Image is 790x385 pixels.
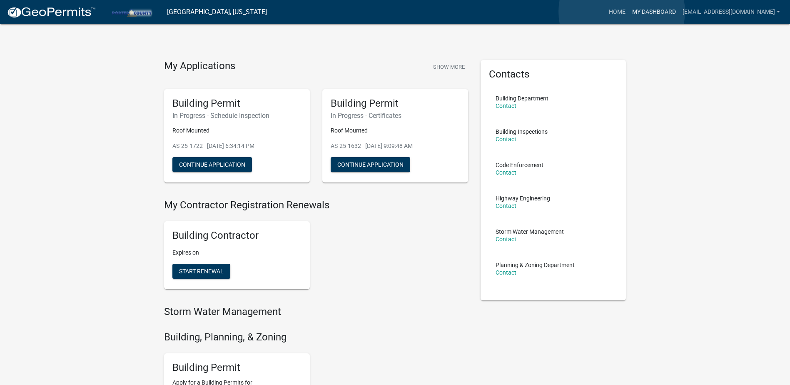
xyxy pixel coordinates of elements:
p: Roof Mounted [172,126,302,135]
a: My Dashboard [629,4,679,20]
span: Start Renewal [179,268,224,275]
button: Show More [430,60,468,74]
h4: Storm Water Management [164,306,468,318]
h4: My Applications [164,60,235,72]
a: Contact [496,236,516,242]
a: Contact [496,269,516,276]
img: Porter County, Indiana [102,6,160,17]
h4: My Contractor Registration Renewals [164,199,468,211]
p: AS-25-1632 - [DATE] 9:09:48 AM [331,142,460,150]
a: Contact [496,136,516,142]
a: [EMAIL_ADDRESS][DOMAIN_NAME] [679,4,783,20]
a: Contact [496,169,516,176]
a: Contact [496,102,516,109]
h4: Building, Planning, & Zoning [164,331,468,343]
h5: Contacts [489,68,618,80]
p: Building Inspections [496,129,548,135]
p: Code Enforcement [496,162,543,168]
button: Continue Application [172,157,252,172]
p: Highway Engineering [496,195,550,201]
h5: Building Permit [172,362,302,374]
p: Storm Water Management [496,229,564,235]
button: Start Renewal [172,264,230,279]
h5: Building Permit [172,97,302,110]
h6: In Progress - Schedule Inspection [172,112,302,120]
h5: Building Permit [331,97,460,110]
a: Contact [496,202,516,209]
p: Expires on [172,248,302,257]
p: AS-25-1722 - [DATE] 6:34:14 PM [172,142,302,150]
a: Home [606,4,629,20]
h6: In Progress - Certificates [331,112,460,120]
button: Continue Application [331,157,410,172]
h5: Building Contractor [172,230,302,242]
wm-registration-list-section: My Contractor Registration Renewals [164,199,468,296]
a: [GEOGRAPHIC_DATA], [US_STATE] [167,5,267,19]
p: Building Department [496,95,548,101]
p: Planning & Zoning Department [496,262,575,268]
p: Roof Mounted [331,126,460,135]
